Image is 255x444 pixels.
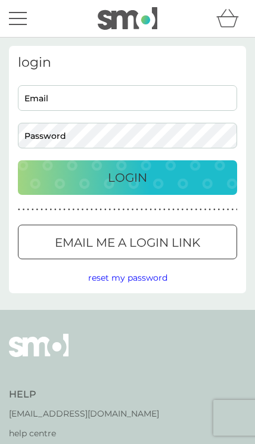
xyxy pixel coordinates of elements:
[18,55,237,70] h3: login
[9,7,27,30] button: menu
[163,207,166,213] p: ●
[158,207,161,213] p: ●
[141,207,143,213] p: ●
[95,207,98,213] p: ●
[41,207,43,213] p: ●
[182,207,184,213] p: ●
[145,207,148,213] p: ●
[86,207,88,213] p: ●
[172,207,175,213] p: ●
[122,207,125,213] p: ●
[49,207,52,213] p: ●
[18,207,20,213] p: ●
[236,207,238,213] p: ●
[177,207,179,213] p: ●
[9,427,159,440] a: help centre
[231,207,234,213] p: ●
[204,207,207,213] p: ●
[32,207,34,213] p: ●
[99,207,102,213] p: ●
[59,207,61,213] p: ●
[77,207,79,213] p: ●
[88,272,167,283] span: reset my password
[73,207,75,213] p: ●
[216,7,246,30] div: basket
[127,207,129,213] p: ●
[108,168,147,187] p: Login
[98,7,157,30] img: smol
[45,207,48,213] p: ●
[168,207,170,213] p: ●
[222,207,225,213] p: ●
[9,407,159,420] a: [EMAIL_ADDRESS][DOMAIN_NAME]
[186,207,188,213] p: ●
[195,207,197,213] p: ●
[68,207,70,213] p: ●
[118,207,120,213] p: ●
[150,207,152,213] p: ●
[191,207,193,213] p: ●
[55,233,200,252] p: Email me a login link
[113,207,116,213] p: ●
[132,207,134,213] p: ●
[91,207,93,213] p: ●
[218,207,220,213] p: ●
[23,207,25,213] p: ●
[18,160,237,195] button: Login
[200,207,202,213] p: ●
[136,207,138,213] p: ●
[88,271,167,284] button: reset my password
[54,207,57,213] p: ●
[36,207,39,213] p: ●
[9,388,159,401] h4: Help
[209,207,211,213] p: ●
[9,334,69,374] img: smol
[63,207,66,213] p: ●
[82,207,84,213] p: ●
[18,225,237,259] button: Email me a login link
[27,207,29,213] p: ●
[213,207,216,213] p: ●
[227,207,229,213] p: ●
[109,207,111,213] p: ●
[104,207,107,213] p: ●
[154,207,157,213] p: ●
